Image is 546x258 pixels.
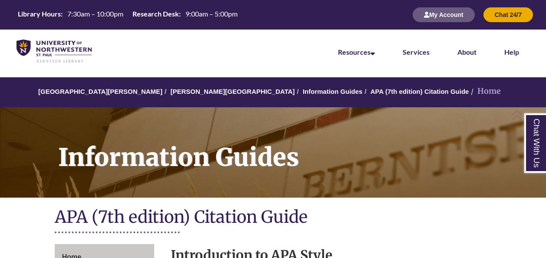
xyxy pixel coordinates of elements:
a: Hours Today [14,9,241,21]
h1: Information Guides [49,107,546,186]
a: [GEOGRAPHIC_DATA][PERSON_NAME] [38,88,162,95]
li: Home [469,85,501,98]
a: Back to Top [511,109,544,121]
button: My Account [413,7,475,22]
a: My Account [413,11,475,18]
a: Help [504,48,519,56]
th: Research Desk: [129,9,182,19]
a: Information Guides [303,88,363,95]
a: Resources [338,48,375,56]
h1: APA (7th edition) Citation Guide [55,206,492,229]
a: About [457,48,477,56]
a: Services [403,48,430,56]
table: Hours Today [14,9,241,20]
button: Chat 24/7 [483,7,533,22]
a: Chat 24/7 [483,11,533,18]
img: UNWSP Library Logo [17,40,92,63]
a: [PERSON_NAME][GEOGRAPHIC_DATA] [170,88,295,95]
a: APA (7th edition) Citation Guide [371,88,469,95]
th: Library Hours: [14,9,64,19]
span: 7:30am – 10:00pm [67,10,123,18]
span: 9:00am – 5:00pm [185,10,238,18]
